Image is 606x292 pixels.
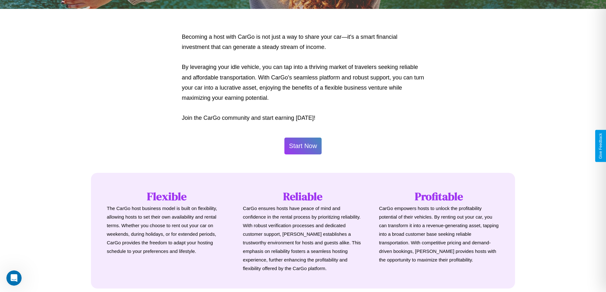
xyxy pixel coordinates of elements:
iframe: Intercom live chat [6,270,22,286]
h1: Reliable [243,189,363,204]
p: CarGo empowers hosts to unlock the profitability potential of their vehicles. By renting out your... [379,204,499,264]
h1: Profitable [379,189,499,204]
p: The CarGo host business model is built on flexibility, allowing hosts to set their own availabili... [107,204,227,255]
p: By leveraging your idle vehicle, you can tap into a thriving market of travelers seeking reliable... [182,62,424,103]
h1: Flexible [107,189,227,204]
div: Give Feedback [598,133,603,159]
p: CarGo ensures hosts have peace of mind and confidence in the rental process by prioritizing relia... [243,204,363,273]
p: Becoming a host with CarGo is not just a way to share your car—it's a smart financial investment ... [182,32,424,52]
p: Join the CarGo community and start earning [DATE]! [182,113,424,123]
button: Start Now [284,138,322,154]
